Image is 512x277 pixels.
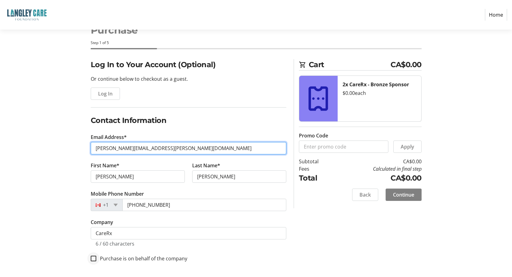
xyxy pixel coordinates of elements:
[299,132,328,139] label: Promo Code
[91,133,127,141] label: Email Address*
[386,189,422,201] button: Continue
[91,162,119,169] label: First Name*
[391,59,422,70] span: CA$0.00
[334,173,422,184] td: CA$0.00
[91,59,286,70] h2: Log In to Your Account (Optional)
[122,199,286,211] input: (506) 234-5678
[299,165,334,173] td: Fees
[91,88,120,100] button: Log In
[91,190,144,198] label: Mobile Phone Number
[299,158,334,165] td: Subtotal
[334,165,422,173] td: Calculated in final step
[393,191,414,198] span: Continue
[334,158,422,165] td: CA$0.00
[91,23,422,38] h1: Purchase
[96,240,134,247] tr-character-limit: 6 / 60 characters
[343,89,416,97] div: $0.00 each
[91,115,286,126] h2: Contact Information
[299,141,388,153] input: Enter promo code
[401,143,414,150] span: Apply
[91,75,286,83] p: Or continue below to checkout as a guest.
[359,191,371,198] span: Back
[5,2,49,27] img: Langley Care Foundation 's Logo
[91,218,113,226] label: Company
[299,173,334,184] td: Total
[192,162,220,169] label: Last Name*
[96,255,187,262] label: Purchase is on behalf of the company
[98,90,113,97] span: Log In
[309,59,391,70] span: Cart
[393,141,422,153] button: Apply
[485,9,507,21] a: Home
[352,189,378,201] button: Back
[343,81,409,88] strong: 2x CareRx - Bronze Sponsor
[91,40,422,46] div: Step 1 of 5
